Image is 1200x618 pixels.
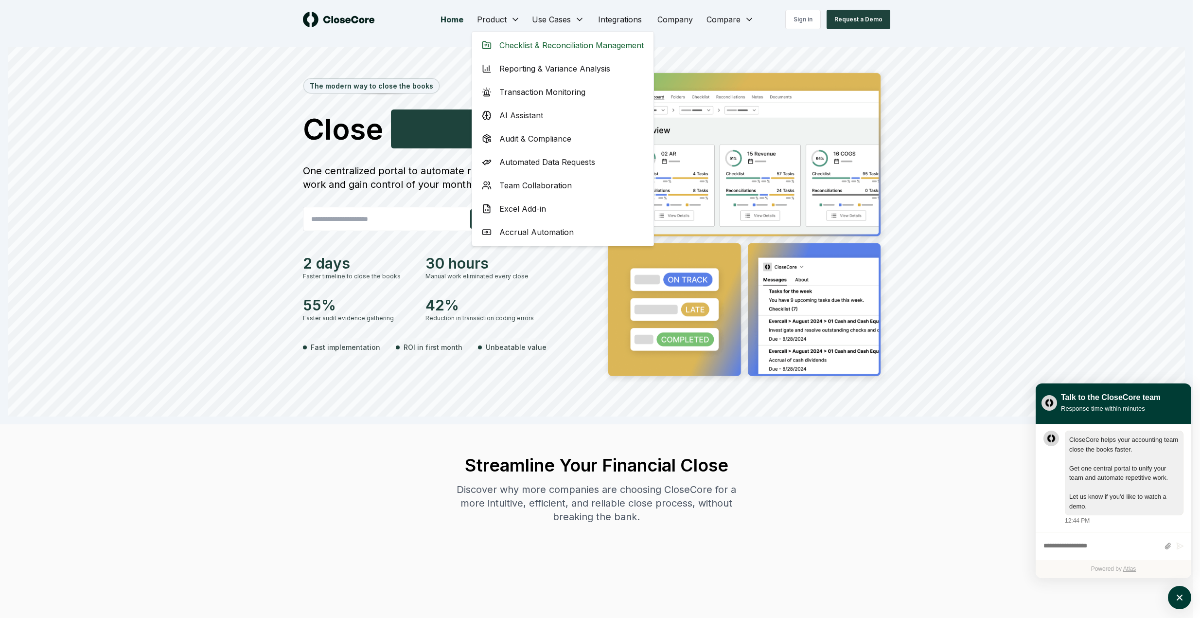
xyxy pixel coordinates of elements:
span: Transaction Monitoring [499,86,585,98]
div: atlas-ticket [1036,424,1191,578]
span: Reporting & Variance Analysis [499,63,610,74]
a: Audit & Compliance [474,127,652,150]
a: Team Collaboration [474,174,652,197]
span: Team Collaboration [499,180,572,191]
a: Reporting & Variance Analysis [474,57,652,80]
a: Automated Data Requests [474,150,652,174]
span: Excel Add-in [499,203,546,215]
div: atlas-message-text [1069,435,1179,511]
div: Response time within minutes [1061,403,1161,414]
a: AI Assistant [474,104,652,127]
span: Audit & Compliance [499,133,571,145]
div: Talk to the CloseCore team [1061,392,1161,403]
a: Excel Add-in [474,197,652,220]
a: Checklist & Reconciliation Management [474,34,652,57]
div: atlas-message-bubble [1065,431,1183,515]
a: Transaction Monitoring [474,80,652,104]
div: atlas-message-author-avatar [1043,431,1059,446]
div: atlas-message [1043,431,1183,525]
img: yblje5SQxOoZuw2TcITt_icon.png [1041,395,1057,411]
div: atlas-window [1036,383,1191,578]
a: Accrual Automation [474,220,652,244]
span: Checklist & Reconciliation Management [499,39,644,51]
button: Attach files by clicking or dropping files here [1164,542,1171,550]
span: Accrual Automation [499,226,574,238]
div: 12:44 PM [1065,516,1090,525]
div: Tuesday, September 16, 12:44 PM [1065,431,1183,525]
a: Atlas [1123,565,1136,572]
div: Powered by [1036,560,1191,578]
div: atlas-composer [1043,537,1183,555]
span: Automated Data Requests [499,156,595,168]
span: AI Assistant [499,109,543,121]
